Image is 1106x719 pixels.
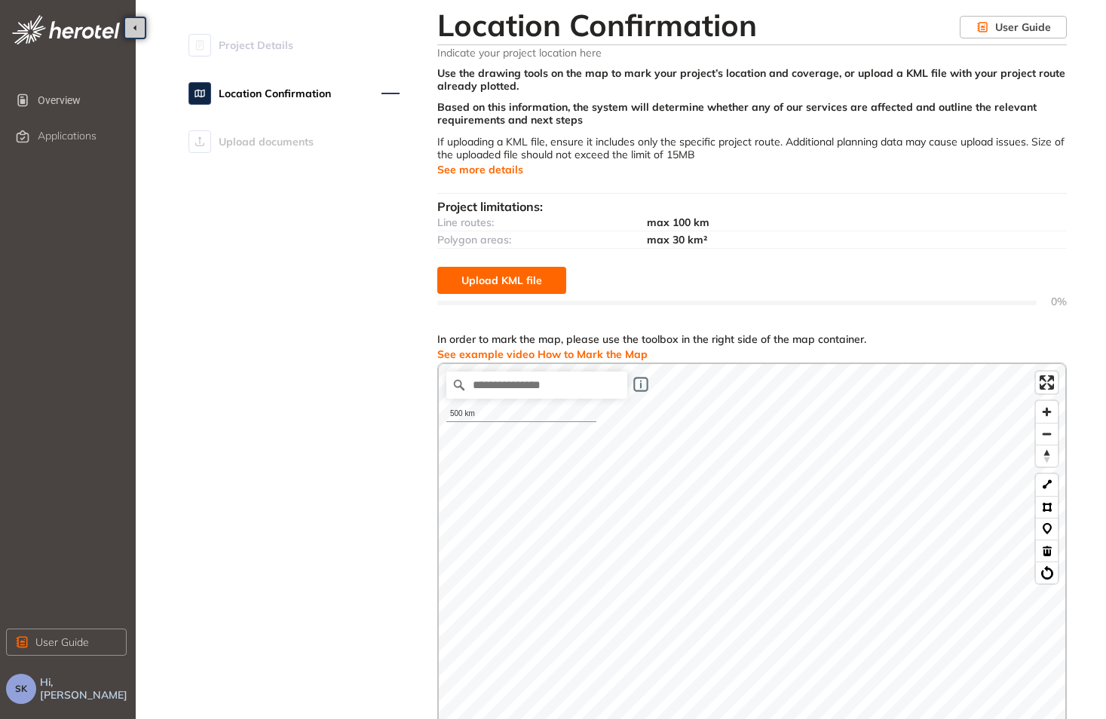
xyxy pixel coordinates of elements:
button: Zoom in [1036,401,1058,423]
span: 0% [1037,295,1067,308]
div: If uploading a KML file, ensure it includes only the specific project route. Additional planning ... [437,136,1067,187]
span: Hi, [PERSON_NAME] [40,676,130,702]
button: Zoom out [1036,423,1058,445]
button: Delete [1036,540,1058,561]
button: Enter fullscreen [1036,372,1058,393]
button: Polygon tool (p) [1036,496,1058,518]
button: LineString tool (l) [1036,474,1058,496]
h2: Location Confirmation [437,7,960,43]
button: See more details [437,161,523,178]
span: Indicate your project location here [437,45,1067,60]
span: max 100 km [647,216,709,229]
span: Applications [38,130,97,142]
button: SK [6,674,36,704]
div: Based on this information, the system will determine whether any of our services are affected and... [437,101,1067,136]
button: Reset bearing to north [1036,445,1058,467]
span: Overview [38,85,124,115]
img: logo [12,15,120,44]
span: Upload documents [219,127,314,157]
span: Project Details [219,30,293,60]
span: max 30 km² [647,233,707,246]
span: SK [15,684,27,694]
span: Location Confirmation [219,78,331,109]
div: Project limitations: [437,200,1067,214]
span: Polygon areas: [437,233,511,246]
span: Line routes: [437,216,494,229]
button: User Guide [6,629,127,656]
input: Search place... [446,372,627,399]
span: User Guide [35,634,89,650]
button: Upload KML file [437,267,566,294]
button: User Guide [960,16,1067,38]
div: 500 km [446,406,596,422]
button: Marker tool (m) [1036,518,1058,540]
div: In order to mark the map, please use the toolbox in the right side of the map container. [437,333,866,363]
span: User Guide [995,19,1051,35]
button: See example video How to Mark the Map [437,346,648,363]
span: Zoom out [1036,424,1058,445]
span: Upload KML file [461,272,542,289]
div: Use the drawing tools on the map to mark your project’s location and coverage, or upload a KML fi... [437,67,1067,102]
